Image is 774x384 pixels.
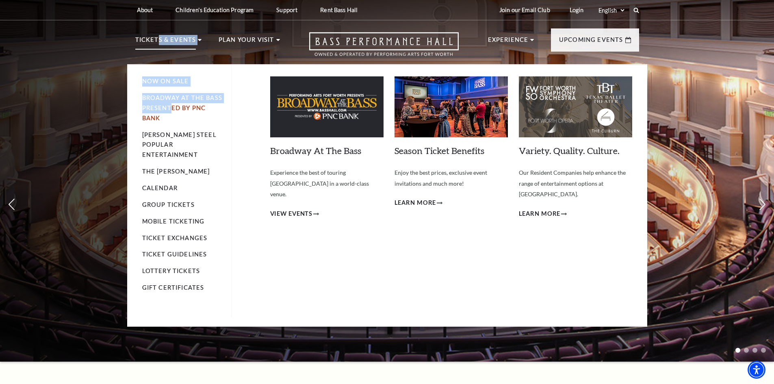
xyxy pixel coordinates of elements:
span: View Events [270,209,313,219]
a: Ticket Guidelines [142,251,207,258]
p: Upcoming Events [559,35,623,50]
a: Now On Sale [142,78,189,85]
p: Experience [488,35,529,50]
span: Learn More [395,198,436,208]
p: About [137,7,153,13]
a: Gift Certificates [142,284,204,291]
a: View Events [270,209,319,219]
a: Group Tickets [142,201,195,208]
p: Children's Education Program [176,7,254,13]
img: Broadway At The Bass [270,76,384,137]
p: Plan Your Visit [219,35,274,50]
div: Accessibility Menu [748,361,765,379]
a: Learn More Variety. Quality. Culture. [519,209,567,219]
a: Learn More Season Ticket Benefits [395,198,443,208]
a: Ticket Exchanges [142,234,208,241]
img: Variety. Quality. Culture. [519,76,632,137]
img: Season Ticket Benefits [395,76,508,137]
p: Our Resident Companies help enhance the range of entertainment options at [GEOGRAPHIC_DATA]. [519,167,632,200]
p: Support [276,7,297,13]
a: Calendar [142,184,178,191]
select: Select: [597,7,626,14]
a: Variety. Quality. Culture. [519,145,620,156]
a: Mobile Ticketing [142,218,205,225]
p: Rent Bass Hall [320,7,358,13]
a: Season Ticket Benefits [395,145,484,156]
a: Open this option [280,32,488,64]
a: Lottery Tickets [142,267,200,274]
a: The [PERSON_NAME] [142,168,210,175]
p: Enjoy the best prices, exclusive event invitations and much more! [395,167,508,189]
p: Experience the best of touring [GEOGRAPHIC_DATA] in a world-class venue. [270,167,384,200]
a: Broadway At The Bass presented by PNC Bank [142,94,222,121]
a: [PERSON_NAME] Steel Popular Entertainment [142,131,217,158]
span: Learn More [519,209,561,219]
a: Broadway At The Bass [270,145,361,156]
p: Tickets & Events [135,35,196,50]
